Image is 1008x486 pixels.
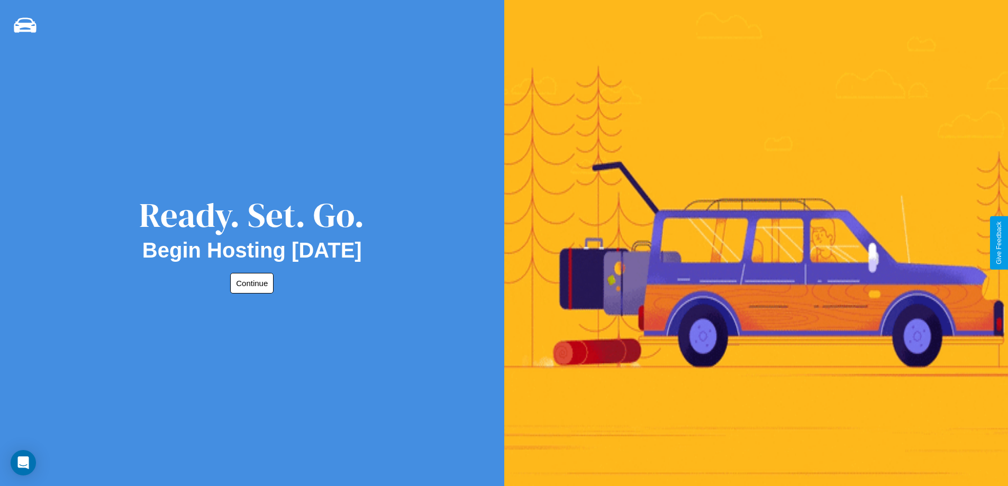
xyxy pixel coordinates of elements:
button: Continue [230,273,274,294]
div: Open Intercom Messenger [11,450,36,475]
h2: Begin Hosting [DATE] [142,239,362,262]
div: Give Feedback [995,222,1003,264]
div: Ready. Set. Go. [139,191,365,239]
